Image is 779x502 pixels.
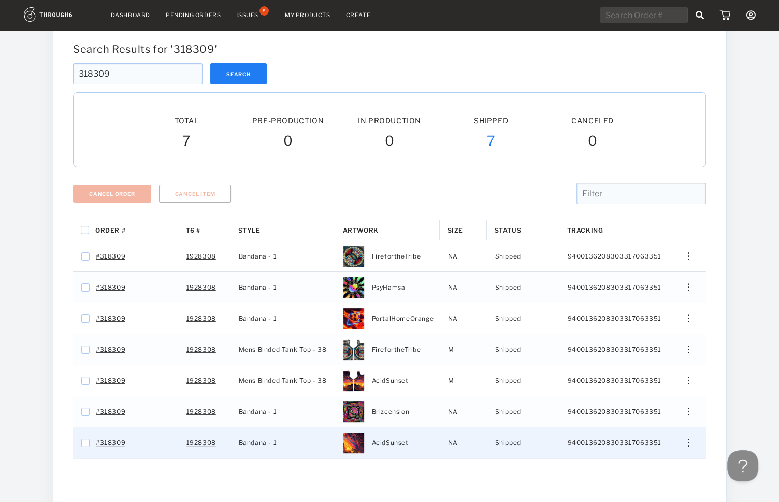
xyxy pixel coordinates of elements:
[688,252,689,260] img: meatball_vertical.0c7b41df.svg
[474,116,508,125] span: Shipped
[186,343,216,356] a: 1928308
[175,191,215,197] span: Cancel Item
[186,312,216,325] a: 1928308
[95,226,125,234] span: Order #
[73,43,217,55] span: Search Results for ' 318309 '
[495,226,522,234] span: Status
[96,250,125,263] a: #318309
[568,374,661,388] span: 9400136208303317063351
[343,246,364,267] img: a196b616-9821-41bb-b4ce-624e7ace20b9-thumb.JPG
[343,308,364,329] img: f4275bde-b876-4e5a-ab0f-a82b7e98a2af-thumb.JPG
[385,133,395,151] span: 0
[568,312,661,325] span: 9400136208303317063351
[239,436,277,450] span: Bandana - 1
[343,226,379,234] span: Artwork
[495,436,521,450] span: Shipped
[440,427,487,458] div: NA
[495,374,521,388] span: Shipped
[448,226,463,234] span: Size
[239,250,277,263] span: Bandana - 1
[186,226,200,234] span: T6 #
[73,272,706,303] div: Press SPACE to select this row.
[239,312,277,325] span: Bandana - 1
[285,11,330,19] a: My Products
[343,433,364,453] img: 038a0e51-2cb8-4bcf-9e14-3e1c751fe287-thumb.JPG
[186,250,216,263] a: 1928308
[96,374,125,388] a: #318309
[372,312,434,325] span: PortalHomeOrange
[283,133,293,151] span: 0
[688,439,689,447] img: meatball_vertical.0c7b41df.svg
[568,436,661,450] span: 9400136208303317063351
[96,436,125,450] a: #318309
[372,250,421,263] span: FirefortheTribe
[343,401,364,422] img: 53694829-9411-47ad-a807-8623488e1c18-thumb.JPG
[688,346,689,353] img: meatball_vertical.0c7b41df.svg
[73,427,706,458] div: Press SPACE to select this row.
[440,365,487,396] div: M
[727,450,758,481] iframe: Toggle Customer Support
[236,10,269,20] a: Issues8
[343,277,364,298] img: ac75ad28-1156-4f3d-9650-bb663f34fd10-thumb.JPG
[186,374,216,388] a: 1928308
[89,191,135,197] span: Cancel Order
[688,283,689,291] img: meatball_vertical.0c7b41df.svg
[568,281,661,294] span: 9400136208303317063351
[24,7,95,22] img: logo.1c10ca64.svg
[719,10,730,20] img: icon_cart.dab5cea1.svg
[440,396,487,427] div: NA
[487,133,496,151] span: 7
[568,343,661,356] span: 9400136208303317063351
[239,405,277,419] span: Bandana - 1
[73,396,706,427] div: Press SPACE to select this row.
[495,405,521,419] span: Shipped
[96,343,125,356] a: #318309
[688,408,689,415] img: meatball_vertical.0c7b41df.svg
[252,116,324,125] span: Pre-Production
[238,226,261,234] span: Style
[73,241,706,272] div: Press SPACE to select this row.
[166,11,221,19] a: Pending Orders
[96,281,125,294] a: #318309
[236,11,258,19] div: Issues
[495,281,521,294] span: Shipped
[175,116,199,125] span: Total
[239,374,327,388] span: Mens Binded Tank Top - 38
[372,436,409,450] span: AcidSunset
[239,343,327,356] span: Mens Binded Tank Top - 38
[182,133,191,151] span: 7
[372,343,421,356] span: FirefortheTribe
[372,405,410,419] span: Brizcension
[186,281,216,294] a: 1928308
[571,116,614,125] span: Canceled
[239,281,277,294] span: Bandana - 1
[372,281,406,294] span: PsyHamsa
[440,272,487,303] div: NA
[688,377,689,384] img: meatball_vertical.0c7b41df.svg
[259,6,269,16] div: 8
[495,250,521,263] span: Shipped
[576,183,706,204] input: Filter
[600,7,688,23] input: Search Order #
[343,370,364,391] img: c9adf9ab-e94a-4a13-8a33-2d045a6ec989-4XL.jpg
[159,185,232,203] button: Cancel Item
[346,11,371,19] a: Create
[96,405,125,419] a: #318309
[210,63,267,84] button: Search
[73,185,151,203] button: Cancel Order
[73,365,706,396] div: Press SPACE to select this row.
[440,241,487,271] div: NA
[440,334,487,365] div: M
[73,63,203,84] input: Search Order #
[186,405,216,419] a: 1928308
[186,436,216,450] a: 1928308
[568,405,661,419] span: 9400136208303317063351
[440,303,487,334] div: NA
[495,343,521,356] span: Shipped
[688,314,689,322] img: meatball_vertical.0c7b41df.svg
[567,226,603,234] span: Tracking
[495,312,521,325] span: Shipped
[73,303,706,334] div: Press SPACE to select this row.
[568,250,661,263] span: 9400136208303317063351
